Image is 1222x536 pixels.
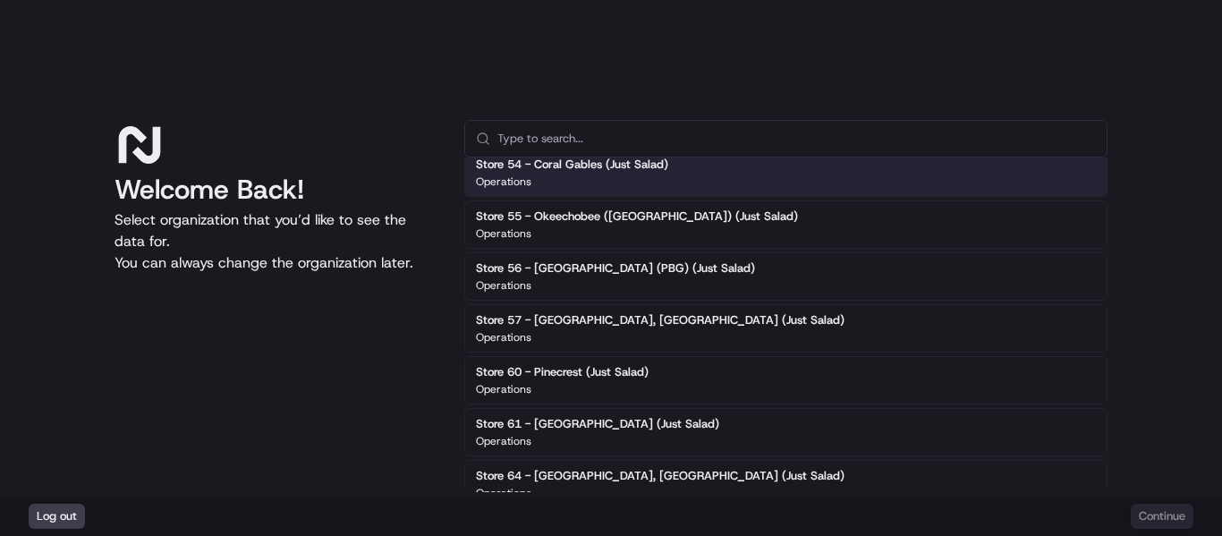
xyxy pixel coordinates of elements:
h2: Store 56 - [GEOGRAPHIC_DATA] (PBG) (Just Salad) [476,260,755,277]
p: Operations [476,330,531,345]
button: Log out [29,504,85,529]
input: Type to search... [497,121,1096,157]
p: Operations [476,434,531,448]
p: Operations [476,382,531,396]
p: Operations [476,486,531,500]
p: Select organization that you’d like to see the data for. You can always change the organization l... [115,209,436,274]
h2: Store 57 - [GEOGRAPHIC_DATA], [GEOGRAPHIC_DATA] (Just Salad) [476,312,844,328]
h2: Store 64 - [GEOGRAPHIC_DATA], [GEOGRAPHIC_DATA] (Just Salad) [476,468,844,484]
p: Operations [476,174,531,189]
p: Operations [476,278,531,293]
h2: Store 54 - Coral Gables (Just Salad) [476,157,668,173]
h2: Store 55 - Okeechobee ([GEOGRAPHIC_DATA]) (Just Salad) [476,208,798,225]
h1: Welcome Back! [115,174,436,206]
h2: Store 60 - Pinecrest (Just Salad) [476,364,649,380]
p: Operations [476,226,531,241]
h2: Store 61 - [GEOGRAPHIC_DATA] (Just Salad) [476,416,719,432]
